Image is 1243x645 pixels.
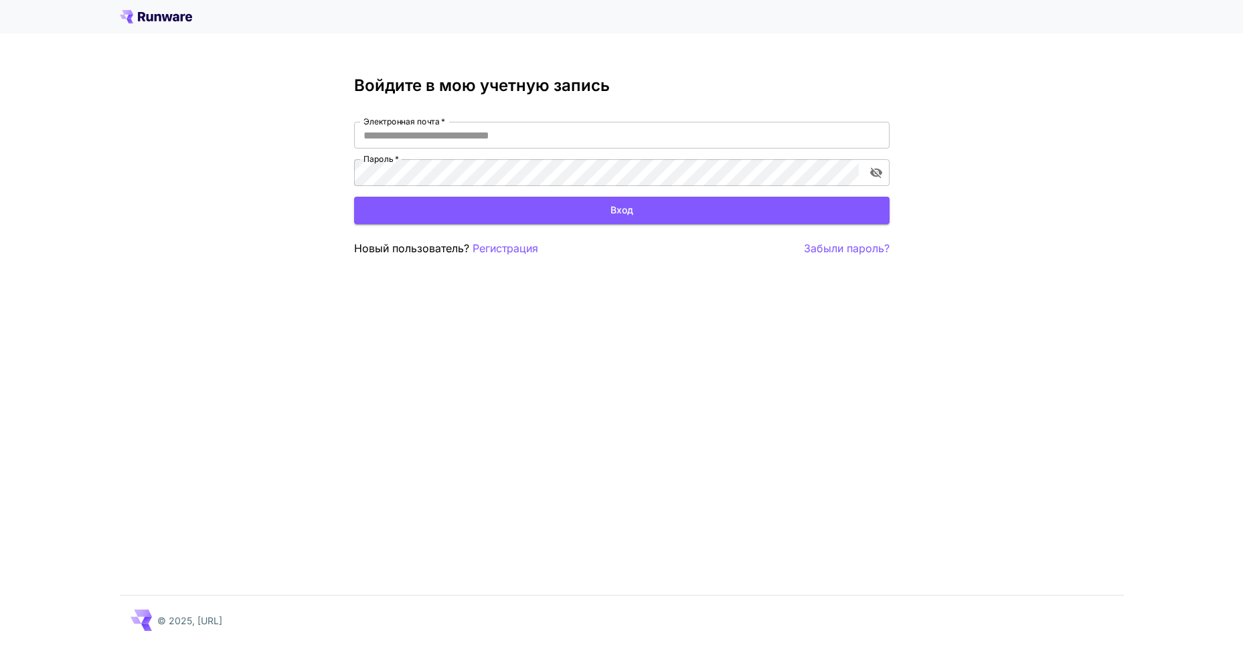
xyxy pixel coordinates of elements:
[804,240,890,257] button: Забыли пароль?
[864,161,888,185] button: переключить видимость пароля
[354,197,890,224] button: Вход
[473,240,538,257] button: Регистрация
[804,242,890,255] ya-tr-span: Забыли пароль?
[157,615,222,626] ya-tr-span: © 2025, [URL]
[363,154,393,164] ya-tr-span: Пароль
[354,242,469,255] ya-tr-span: Новый пользователь?
[363,116,439,126] ya-tr-span: Электронная почта
[610,202,633,219] ya-tr-span: Вход
[473,242,538,255] ya-tr-span: Регистрация
[354,76,610,95] ya-tr-span: Войдите в мою учетную запись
